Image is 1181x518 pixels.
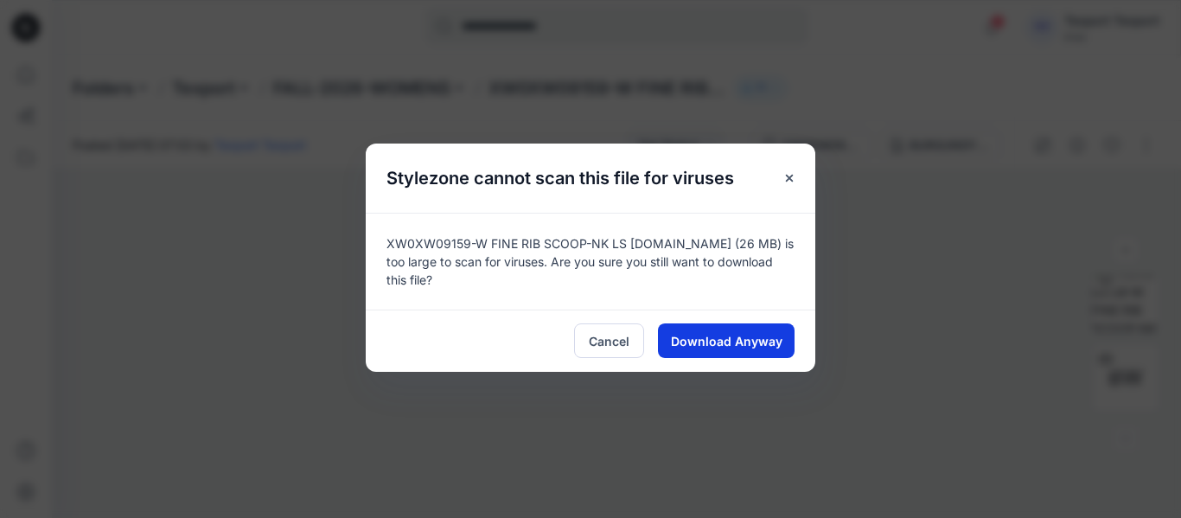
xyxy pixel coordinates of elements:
[366,144,755,213] h5: Stylezone cannot scan this file for viruses
[366,213,815,310] div: XW0XW09159-W FINE RIB SCOOP-NK LS [DOMAIN_NAME] (26 MB) is too large to scan for viruses. Are you...
[658,323,795,358] button: Download Anyway
[574,323,644,358] button: Cancel
[589,332,629,350] span: Cancel
[774,163,805,194] button: Close
[671,332,782,350] span: Download Anyway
